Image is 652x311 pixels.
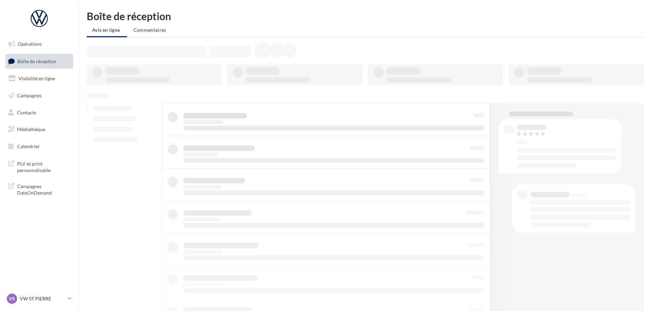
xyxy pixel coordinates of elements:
[4,37,74,51] a: Opérations
[4,156,74,176] a: PLV et print personnalisable
[18,75,55,81] span: Visibilité en ligne
[133,27,166,33] span: Commentaires
[4,122,74,137] a: Médiathèque
[17,109,36,115] span: Contacts
[18,41,42,47] span: Opérations
[17,58,56,64] span: Boîte de réception
[4,105,74,120] a: Contacts
[17,143,40,149] span: Calendrier
[4,139,74,154] a: Calendrier
[4,179,74,199] a: Campagnes DataOnDemand
[17,182,70,196] span: Campagnes DataOnDemand
[4,88,74,103] a: Campagnes
[20,295,65,302] p: VW ST PIERRE
[17,159,70,174] span: PLV et print personnalisable
[17,126,45,132] span: Médiathèque
[9,295,15,302] span: VS
[17,93,42,98] span: Campagnes
[4,71,74,86] a: Visibilité en ligne
[4,54,74,69] a: Boîte de réception
[87,11,644,21] div: Boîte de réception
[5,292,73,305] a: VS VW ST PIERRE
